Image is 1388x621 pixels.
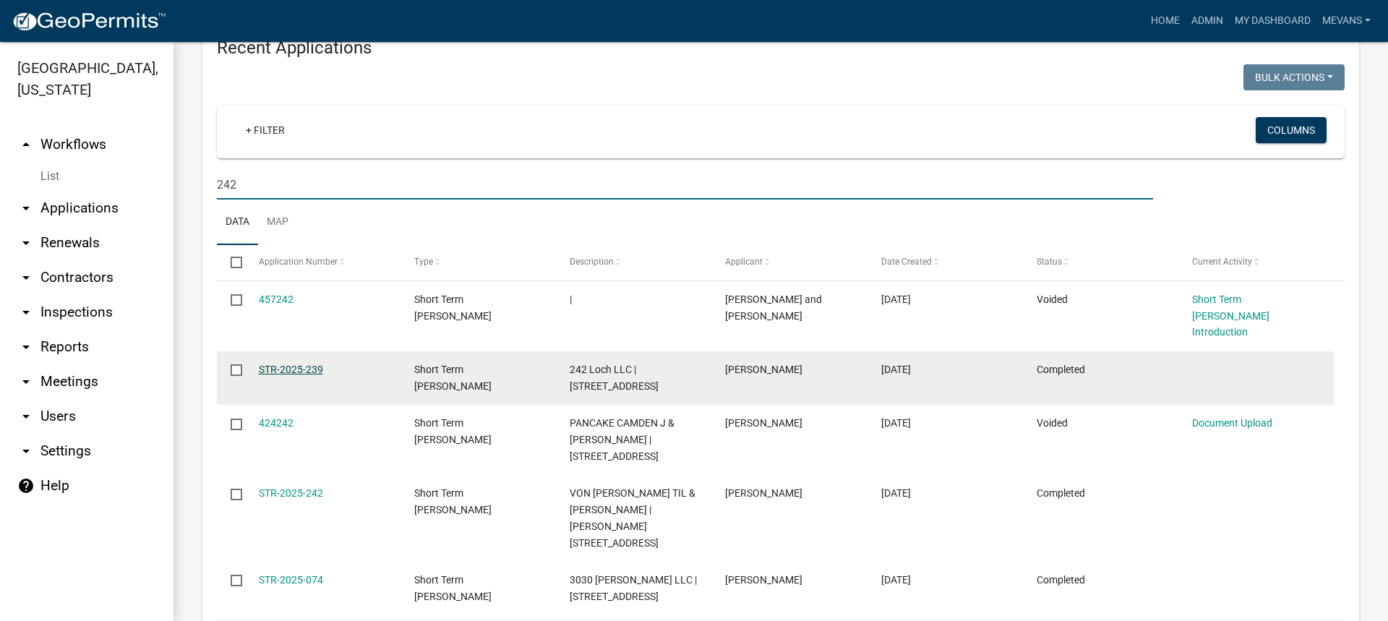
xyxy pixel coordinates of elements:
[244,245,400,280] datatable-header-cell: Application Number
[17,338,35,356] i: arrow_drop_down
[217,170,1153,200] input: Search for applications
[1023,245,1178,280] datatable-header-cell: Status
[1243,64,1345,90] button: Bulk Actions
[570,364,659,392] span: 242 Loch LLC | 242 LOCH WAY
[1037,294,1068,305] span: Voided
[259,574,323,586] a: STR-2025-074
[217,38,1345,59] h4: Recent Applications
[217,200,258,246] a: Data
[259,364,323,375] a: STR-2025-239
[414,574,492,602] span: Short Term Rental Registration
[570,257,614,267] span: Description
[1192,417,1272,429] a: Document Upload
[1037,257,1062,267] span: Status
[17,200,35,217] i: arrow_drop_down
[725,364,802,375] span: Debbie Miller
[725,294,822,322] span: Brittany and Seth McFle
[1192,257,1252,267] span: Current Activity
[17,408,35,425] i: arrow_drop_down
[570,574,697,602] span: 3030 MCEVER LLC | 242 LOCH WAY
[259,487,323,499] a: STR-2025-242
[725,574,802,586] span: Debbie Miller
[1178,245,1334,280] datatable-header-cell: Current Activity
[1037,487,1085,499] span: Completed
[881,257,932,267] span: Date Created
[414,257,433,267] span: Type
[556,245,711,280] datatable-header-cell: Description
[1186,7,1229,35] a: Admin
[881,364,911,375] span: 06/09/2025
[17,373,35,390] i: arrow_drop_down
[17,442,35,460] i: arrow_drop_down
[1256,117,1327,143] button: Columns
[259,417,294,429] a: 424242
[570,294,572,305] span: |
[217,245,244,280] datatable-header-cell: Select
[711,245,867,280] datatable-header-cell: Applicant
[258,200,297,246] a: Map
[234,117,296,143] a: + Filter
[1229,7,1316,35] a: My Dashboard
[17,477,35,494] i: help
[414,417,492,445] span: Short Term Rental Registration
[881,294,911,305] span: 07/30/2025
[725,417,802,429] span: Debbie Miller
[725,487,802,499] span: Hans Till von Ruexleben
[570,417,674,462] span: PANCAKE CAMDEN J & JOSEPH | 149 WOODCREST DR
[414,364,492,392] span: Short Term Rental Registration
[1145,7,1186,35] a: Home
[17,136,35,153] i: arrow_drop_up
[400,245,556,280] datatable-header-cell: Type
[1037,574,1085,586] span: Completed
[259,257,338,267] span: Application Number
[881,574,911,586] span: 12/13/2024
[17,269,35,286] i: arrow_drop_down
[414,294,492,322] span: Short Term Rental Registration
[1037,417,1068,429] span: Voided
[725,257,763,267] span: Applicant
[259,294,294,305] a: 457242
[1316,7,1376,35] a: Mevans
[1192,294,1269,338] a: Short Term [PERSON_NAME] Introduction
[414,487,492,515] span: Short Term Rental Registration
[570,487,695,548] span: VON RUEXLEBEN TIL & BETTINA | COPELAN FARM RD
[881,417,911,429] span: 05/21/2025
[17,304,35,321] i: arrow_drop_down
[1037,364,1085,375] span: Completed
[17,234,35,252] i: arrow_drop_down
[881,487,911,499] span: 05/14/2025
[867,245,1022,280] datatable-header-cell: Date Created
